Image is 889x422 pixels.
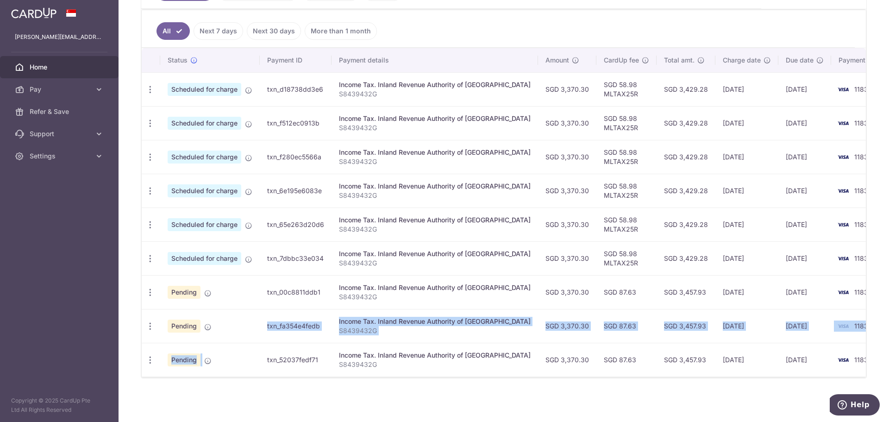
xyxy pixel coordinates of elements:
td: [DATE] [778,174,831,208]
p: S8439432G [339,89,531,99]
td: SGD 3,370.30 [538,241,596,275]
th: Payment ID [260,48,332,72]
td: SGD 3,429.28 [657,174,715,208]
img: Bank Card [834,253,852,264]
p: S8439432G [339,191,531,200]
div: Income Tax. Inland Revenue Authority of [GEOGRAPHIC_DATA] [339,215,531,225]
span: Pay [30,85,91,94]
span: Total amt. [664,56,695,65]
td: [DATE] [715,72,778,106]
p: S8439432G [339,360,531,369]
td: [DATE] [715,174,778,208]
span: 1183 [854,85,868,93]
span: Support [30,129,91,139]
span: Scheduled for charge [168,218,241,231]
td: txn_00c8811ddb1 [260,275,332,309]
div: Income Tax. Inland Revenue Authority of [GEOGRAPHIC_DATA] [339,148,531,157]
img: Bank Card [834,287,852,298]
td: txn_d18738dd3e6 [260,72,332,106]
td: [DATE] [715,241,778,275]
td: SGD 3,429.28 [657,241,715,275]
td: SGD 3,429.28 [657,72,715,106]
a: Next 7 days [194,22,243,40]
td: SGD 87.63 [596,343,657,377]
img: Bank Card [834,354,852,365]
span: CardUp fee [604,56,639,65]
span: Charge date [723,56,761,65]
img: Bank Card [834,321,852,332]
div: Income Tax. Inland Revenue Authority of [GEOGRAPHIC_DATA] [339,317,531,326]
span: Scheduled for charge [168,252,241,265]
td: SGD 58.98 MLTAX25R [596,241,657,275]
span: Settings [30,151,91,161]
td: [DATE] [715,208,778,241]
td: [DATE] [778,275,831,309]
td: SGD 3,370.30 [538,208,596,241]
td: [DATE] [778,106,831,140]
td: SGD 3,457.93 [657,343,715,377]
td: [DATE] [715,343,778,377]
span: 1183 [854,322,868,330]
div: Income Tax. Inland Revenue Authority of [GEOGRAPHIC_DATA] [339,283,531,292]
span: Refer & Save [30,107,91,116]
div: Income Tax. Inland Revenue Authority of [GEOGRAPHIC_DATA] [339,249,531,258]
td: txn_6e195e6083e [260,174,332,208]
div: Income Tax. Inland Revenue Authority of [GEOGRAPHIC_DATA] [339,114,531,123]
td: txn_fa354e4fedb [260,309,332,343]
td: [DATE] [778,309,831,343]
td: txn_7dbbc33e034 [260,241,332,275]
span: Amount [545,56,569,65]
td: SGD 58.98 MLTAX25R [596,208,657,241]
span: Home [30,63,91,72]
td: SGD 58.98 MLTAX25R [596,174,657,208]
td: [DATE] [715,106,778,140]
p: S8439432G [339,157,531,166]
div: Income Tax. Inland Revenue Authority of [GEOGRAPHIC_DATA] [339,80,531,89]
td: SGD 3,429.28 [657,106,715,140]
td: SGD 87.63 [596,275,657,309]
td: SGD 3,457.93 [657,275,715,309]
span: 1183 [854,356,868,364]
span: Scheduled for charge [168,83,241,96]
img: Bank Card [834,84,852,95]
span: Scheduled for charge [168,151,241,164]
span: 1183 [854,288,868,296]
td: SGD 3,370.30 [538,106,596,140]
td: SGD 3,370.30 [538,309,596,343]
th: Payment details [332,48,538,72]
span: Status [168,56,188,65]
img: CardUp [11,7,56,19]
td: SGD 58.98 MLTAX25R [596,72,657,106]
td: [DATE] [778,72,831,106]
span: Pending [168,353,200,366]
td: SGD 87.63 [596,309,657,343]
td: SGD 3,429.28 [657,208,715,241]
td: [DATE] [778,140,831,174]
td: SGD 3,370.30 [538,275,596,309]
td: SGD 3,429.28 [657,140,715,174]
img: Bank Card [834,185,852,196]
td: SGD 58.98 MLTAX25R [596,106,657,140]
span: Due date [786,56,814,65]
img: Bank Card [834,219,852,230]
td: SGD 3,370.30 [538,140,596,174]
td: [DATE] [778,241,831,275]
td: SGD 3,370.30 [538,343,596,377]
a: More than 1 month [305,22,377,40]
div: Income Tax. Inland Revenue Authority of [GEOGRAPHIC_DATA] [339,351,531,360]
td: SGD 3,370.30 [538,72,596,106]
td: SGD 3,370.30 [538,174,596,208]
span: Pending [168,286,200,299]
td: txn_65e263d20d6 [260,208,332,241]
div: Income Tax. Inland Revenue Authority of [GEOGRAPHIC_DATA] [339,182,531,191]
td: [DATE] [715,275,778,309]
span: Scheduled for charge [168,184,241,197]
span: 1183 [854,187,868,195]
td: SGD 3,457.93 [657,309,715,343]
span: 1183 [854,153,868,161]
p: S8439432G [339,326,531,335]
span: 1183 [854,220,868,228]
td: [DATE] [778,343,831,377]
img: Bank Card [834,151,852,163]
p: [PERSON_NAME][EMAIL_ADDRESS][DOMAIN_NAME] [15,32,104,42]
